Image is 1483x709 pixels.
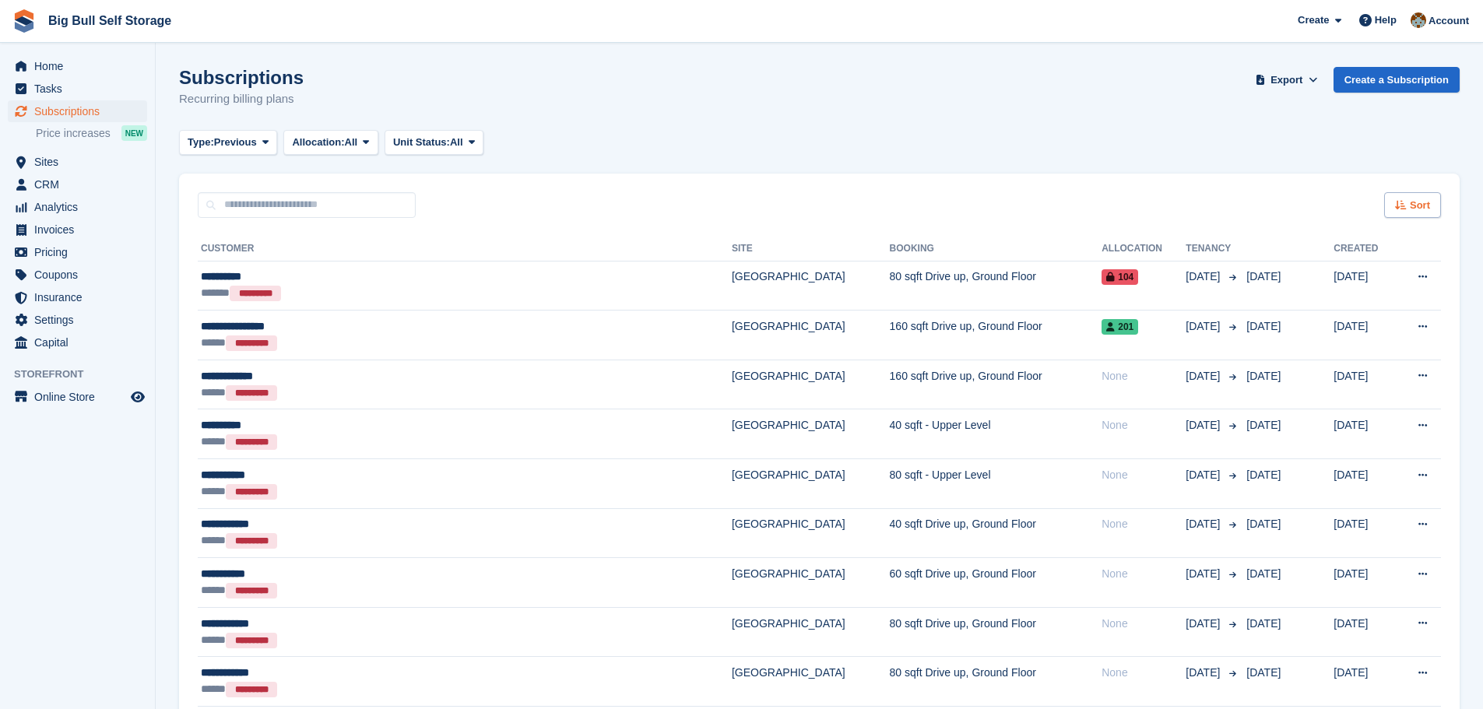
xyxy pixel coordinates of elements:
span: [DATE] [1186,318,1223,335]
span: Storefront [14,367,155,382]
td: [GEOGRAPHIC_DATA] [732,409,890,459]
span: Create [1298,12,1329,28]
td: 80 sqft Drive up, Ground Floor [890,657,1102,707]
a: menu [8,100,147,122]
td: 160 sqft Drive up, Ground Floor [890,360,1102,409]
th: Site [732,237,890,261]
a: Create a Subscription [1334,67,1460,93]
span: 104 [1102,269,1138,285]
span: Online Store [34,386,128,408]
a: menu [8,286,147,308]
div: None [1102,616,1186,632]
span: [DATE] [1186,665,1223,681]
a: menu [8,332,147,353]
td: [DATE] [1334,261,1395,311]
th: Tenancy [1186,237,1240,261]
a: menu [8,219,147,240]
span: CRM [34,174,128,195]
td: 40 sqft - Upper Level [890,409,1102,459]
span: Help [1375,12,1397,28]
td: [DATE] [1334,607,1395,657]
p: Recurring billing plans [179,90,304,108]
span: Allocation: [292,135,344,150]
td: [GEOGRAPHIC_DATA] [732,459,890,509]
td: [DATE] [1334,459,1395,509]
a: Preview store [128,388,147,406]
span: [DATE] [1186,417,1223,433]
div: None [1102,566,1186,582]
a: menu [8,174,147,195]
span: Invoices [34,219,128,240]
span: Analytics [34,196,128,218]
div: None [1102,368,1186,384]
span: [DATE] [1186,467,1223,483]
span: [DATE] [1246,518,1281,530]
span: Settings [34,309,128,331]
span: [DATE] [1186,368,1223,384]
td: [DATE] [1334,508,1395,558]
span: Sort [1410,198,1430,213]
span: [DATE] [1246,666,1281,679]
span: 201 [1102,319,1138,335]
th: Customer [198,237,732,261]
h1: Subscriptions [179,67,304,88]
th: Created [1334,237,1395,261]
span: Previous [214,135,257,150]
span: Export [1270,72,1302,88]
img: stora-icon-8386f47178a22dfd0bd8f6a31ec36ba5ce8667c1dd55bd0f319d3a0aa187defe.svg [12,9,36,33]
td: [GEOGRAPHIC_DATA] [732,607,890,657]
span: [DATE] [1246,617,1281,630]
span: [DATE] [1246,419,1281,431]
span: Capital [34,332,128,353]
td: [DATE] [1334,657,1395,707]
td: [DATE] [1334,409,1395,459]
span: Subscriptions [34,100,128,122]
td: [GEOGRAPHIC_DATA] [732,311,890,360]
div: None [1102,516,1186,532]
span: Tasks [34,78,128,100]
span: [DATE] [1186,516,1223,532]
button: Export [1253,67,1321,93]
span: [DATE] [1246,567,1281,580]
td: 80 sqft - Upper Level [890,459,1102,509]
a: menu [8,78,147,100]
span: [DATE] [1246,370,1281,382]
button: Allocation: All [283,130,378,156]
td: 40 sqft Drive up, Ground Floor [890,508,1102,558]
span: Unit Status: [393,135,450,150]
div: None [1102,467,1186,483]
td: 80 sqft Drive up, Ground Floor [890,607,1102,657]
a: menu [8,241,147,263]
td: [GEOGRAPHIC_DATA] [732,508,890,558]
span: [DATE] [1246,270,1281,283]
td: 160 sqft Drive up, Ground Floor [890,311,1102,360]
span: [DATE] [1246,320,1281,332]
a: menu [8,151,147,173]
img: Mike Llewellen Palmer [1411,12,1426,28]
a: Big Bull Self Storage [42,8,177,33]
span: [DATE] [1186,566,1223,582]
span: Home [34,55,128,77]
span: Price increases [36,126,111,141]
span: Sites [34,151,128,173]
span: All [450,135,463,150]
td: 60 sqft Drive up, Ground Floor [890,558,1102,608]
span: [DATE] [1186,616,1223,632]
a: menu [8,309,147,331]
td: [GEOGRAPHIC_DATA] [732,657,890,707]
span: Coupons [34,264,128,286]
div: NEW [121,125,147,141]
a: menu [8,55,147,77]
td: [DATE] [1334,558,1395,608]
span: Insurance [34,286,128,308]
span: [DATE] [1186,269,1223,285]
a: Price increases NEW [36,125,147,142]
span: Pricing [34,241,128,263]
th: Booking [890,237,1102,261]
button: Unit Status: All [385,130,483,156]
th: Allocation [1102,237,1186,261]
td: [DATE] [1334,360,1395,409]
div: None [1102,417,1186,433]
a: menu [8,196,147,218]
td: [DATE] [1334,311,1395,360]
